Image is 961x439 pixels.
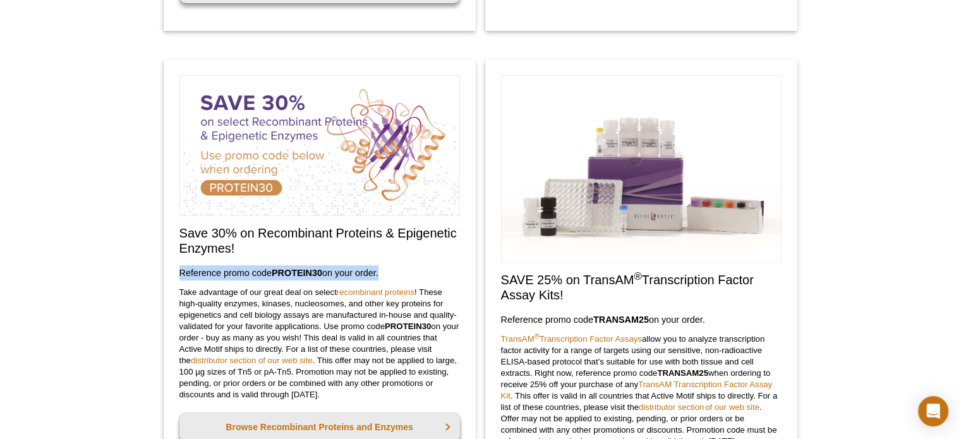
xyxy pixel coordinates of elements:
[179,75,460,216] img: Save on Recombinant Proteins and Enzymes
[501,75,782,263] img: Save on TransAM
[385,322,431,331] strong: PROTEIN30
[593,315,649,325] strong: TRANSAM25
[657,368,708,378] strong: TRANSAM25
[639,402,759,412] a: distributor section of our web site
[918,396,948,426] div: Open Intercom Messenger
[272,268,322,278] strong: PROTEIN30
[191,356,313,365] a: distributor section of our web site
[337,287,414,297] a: recombinant proteins
[535,332,540,340] sup: ®
[501,272,782,303] h2: SAVE 25% on TransAM Transcription Factor Assay Kits!
[501,312,782,327] h3: Reference promo code on your order.
[179,287,460,400] p: Take advantage of our great deal on select ! These high-quality enzymes, kinases, nucleosomes, an...
[634,270,641,282] sup: ®
[501,334,642,344] a: TransAM®Transcription Factor Assays
[179,265,460,280] h3: Reference promo code on your order.
[179,226,460,256] h2: Save 30% on Recombinant Proteins & Epigenetic Enzymes!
